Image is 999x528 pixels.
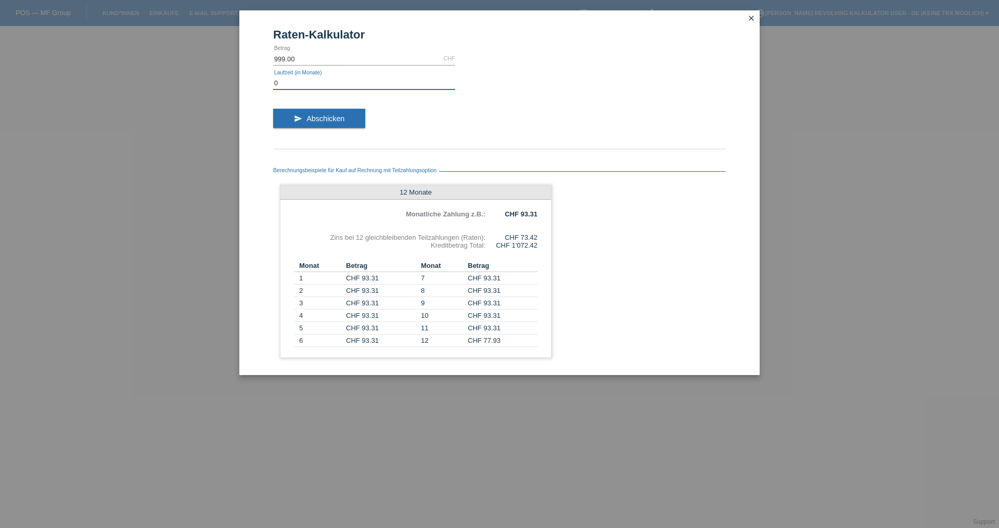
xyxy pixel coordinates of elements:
td: 4 [294,310,346,322]
td: 3 [294,297,346,310]
td: 9 [416,297,468,310]
td: CHF 93.31 [346,322,416,334]
td: 5 [294,322,346,334]
td: 8 [416,285,468,297]
td: CHF 93.31 [346,285,416,297]
td: 6 [294,334,346,347]
button: send Abschicken [273,109,365,128]
span: Abschicken [306,114,344,123]
td: 11 [416,322,468,334]
td: CHF 93.31 [468,272,537,285]
td: CHF 93.31 [346,297,416,310]
td: 2 [294,285,346,297]
b: CHF 93.31 [505,210,537,218]
h1: Raten-Kalkulator [273,28,726,41]
td: CHF 93.31 [468,297,537,310]
td: CHF 93.31 [346,272,416,285]
th: Betrag [468,260,537,272]
i: close [747,14,755,22]
div: 12 Monate [280,185,551,200]
td: 10 [416,310,468,322]
th: Betrag [346,260,416,272]
td: CHF 93.31 [346,334,416,347]
b: Monatliche Zahlung z.B.: [406,210,485,218]
div: CHF 1'072.42 [485,241,537,249]
th: Monat [416,260,468,272]
td: 12 [416,334,468,347]
td: CHF 93.31 [468,322,537,334]
a: close [745,13,758,25]
div: CHF [443,55,455,61]
td: 7 [416,272,468,285]
i: send [294,114,302,123]
div: CHF 73.42 [485,234,537,241]
td: CHF 93.31 [346,310,416,322]
div: Kreditbetrag Total: [294,241,485,249]
td: 1 [294,272,346,285]
td: CHF 93.31 [468,285,537,297]
div: Zins bei 12 gleichbleibenden Teilzahlungen (Raten): [294,234,485,241]
span: Berechnungsbeispiele für Kauf auf Rechnung mit Teilzahlungsoption [273,168,439,173]
td: CHF 77.93 [468,334,537,347]
td: CHF 93.31 [468,310,537,322]
th: Monat [294,260,346,272]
